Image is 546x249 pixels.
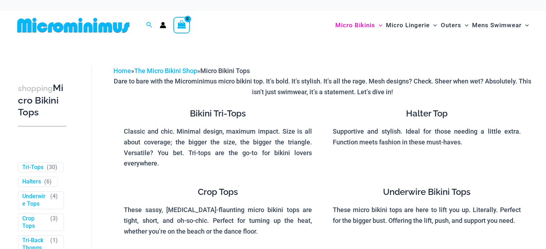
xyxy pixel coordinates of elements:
p: Dare to bare with the Microminimus micro bikini top. It’s bold. It’s stylish. It’s all the rage. ... [113,76,531,97]
h4: Bikini Tri-Tops [124,109,312,119]
span: ( ) [47,164,57,171]
a: Crop Tops [22,215,47,230]
span: Menu Toggle [461,16,468,34]
a: View Shopping Cart, empty [173,17,190,33]
a: Underwire Tops [22,193,47,208]
h4: Crop Tops [124,187,312,197]
p: Supportive and stylish. Ideal for those needing a little extra. Function meets fashion in these m... [333,126,521,147]
a: OutersMenu ToggleMenu Toggle [439,14,470,36]
span: » » [113,67,250,75]
span: Micro Bikini Tops [200,67,250,75]
h4: Underwire Bikini Tops [333,187,521,197]
span: 4 [52,193,56,200]
h3: Micro Bikini Tops [18,82,66,119]
a: Home [113,67,131,75]
a: Halters [22,178,41,186]
span: ( ) [50,215,58,230]
span: Menu Toggle [430,16,437,34]
a: Search icon link [146,21,153,30]
a: Account icon link [160,22,166,28]
span: Menu Toggle [522,16,529,34]
a: The Micro Bikini Shop [134,67,197,75]
span: ( ) [50,193,58,208]
span: Micro Bikinis [335,16,375,34]
p: These micro bikini tops are here to lift you up. Literally. Perfect for the bigger bust. Offering... [333,205,521,226]
span: Mens Swimwear [472,16,522,34]
span: 1 [52,237,56,244]
img: MM SHOP LOGO FLAT [14,17,132,33]
span: ( ) [44,178,52,186]
a: Micro BikinisMenu ToggleMenu Toggle [333,14,384,36]
p: Classic and chic. Minimal design, maximum impact. Size is all about coverage; the bigger the size... [124,126,312,169]
span: Micro Lingerie [386,16,430,34]
a: Tri-Tops [22,164,43,171]
span: 3 [52,215,56,222]
nav: Site Navigation [332,13,532,37]
h4: Halter Top [333,109,521,119]
span: Outers [441,16,461,34]
p: These sassy, [MEDICAL_DATA]-flaunting micro bikini tops are tight, short, and oh-so-chic. Perfect... [124,205,312,236]
span: shopping [18,84,53,93]
a: Mens SwimwearMenu ToggleMenu Toggle [470,14,531,36]
span: 30 [49,164,55,171]
span: Menu Toggle [375,16,382,34]
a: Micro LingerieMenu ToggleMenu Toggle [384,14,439,36]
span: 6 [46,178,50,185]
